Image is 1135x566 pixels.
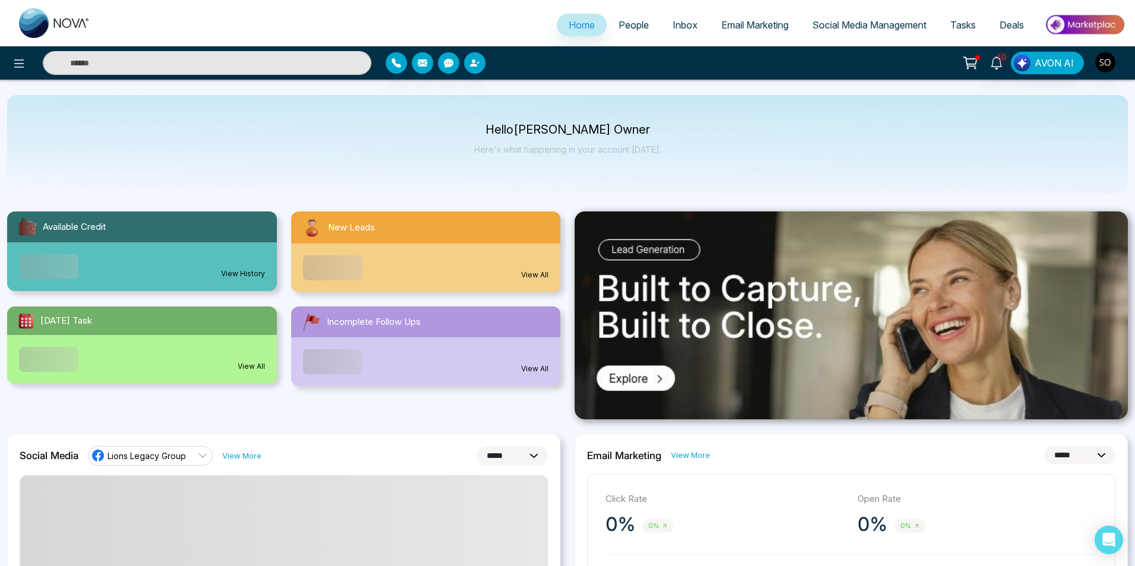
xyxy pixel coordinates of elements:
[606,513,635,536] p: 0%
[569,19,595,31] span: Home
[521,270,548,280] a: View All
[950,19,976,31] span: Tasks
[222,450,261,461] a: View More
[642,519,674,533] span: 0%
[607,14,661,36] a: People
[284,306,568,386] a: Incomplete Follow UpsView All
[301,311,322,333] img: followUps.svg
[474,144,661,154] p: Here's what happening in your account [DATE].
[474,125,661,135] p: Hello [PERSON_NAME] Owner
[671,450,710,461] a: View More
[857,513,887,536] p: 0%
[17,216,38,238] img: availableCredit.svg
[1035,56,1074,70] span: AVON AI
[587,450,661,461] h2: Email Marketing
[1042,11,1128,38] img: Market-place.gif
[238,361,265,372] a: View All
[938,14,988,36] a: Tasks
[284,211,568,292] a: New LeadsView All
[661,14,710,36] a: Inbox
[982,52,1011,72] a: 10
[327,315,421,329] span: Incomplete Follow Ups
[1095,52,1115,72] img: User Avatar
[20,450,78,461] h2: Social Media
[19,8,90,38] img: Nova CRM Logo
[108,450,186,461] span: Lions Legacy Group
[1011,52,1084,74] button: AVON AI
[606,492,846,506] p: Click Rate
[721,19,789,31] span: Email Marketing
[17,311,36,330] img: todayTask.svg
[1000,19,1024,31] span: Deals
[988,14,1036,36] a: Deals
[673,19,698,31] span: Inbox
[1014,55,1030,71] img: Lead Flow
[1095,526,1123,554] div: Open Intercom Messenger
[710,14,800,36] a: Email Marketing
[857,492,1098,506] p: Open Rate
[575,211,1128,419] img: .
[619,19,649,31] span: People
[997,52,1007,62] span: 10
[557,14,607,36] a: Home
[43,220,106,234] span: Available Credit
[221,268,265,279] a: View History
[328,221,375,235] span: New Leads
[521,363,548,374] a: View All
[894,519,926,533] span: 0%
[812,19,926,31] span: Social Media Management
[301,216,323,239] img: newLeads.svg
[800,14,938,36] a: Social Media Management
[40,314,92,328] span: [DATE] Task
